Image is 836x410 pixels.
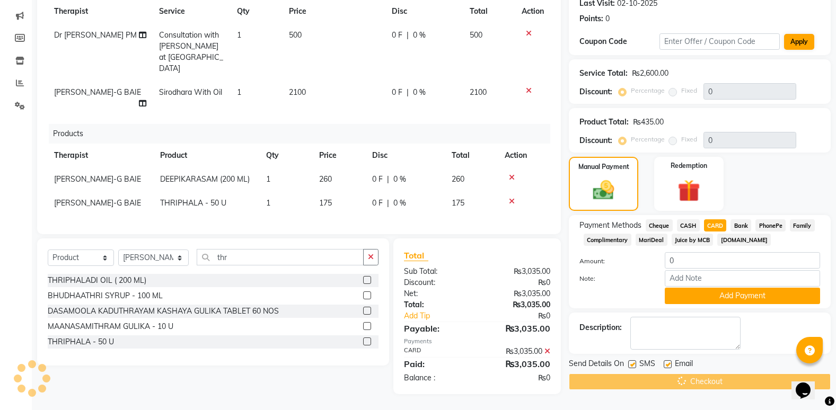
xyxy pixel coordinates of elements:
[672,234,714,246] span: Juice by MCB
[154,144,260,167] th: Product
[477,358,558,370] div: ₨3,035.00
[477,322,558,335] div: ₨3,035.00
[319,198,332,208] span: 175
[477,277,558,288] div: ₨0
[646,219,673,231] span: Cheque
[48,144,154,167] th: Therapist
[631,135,665,144] label: Percentage
[631,86,665,95] label: Percentage
[490,310,558,322] div: ₨0
[665,252,820,269] input: Amount
[704,219,727,231] span: CARD
[160,198,226,208] span: THRIPHALA - 50 U
[393,174,406,185] span: 0 %
[579,68,628,79] div: Service Total:
[159,30,223,73] span: Consultation with [PERSON_NAME] at [GEOGRAPHIC_DATA]
[636,234,667,246] span: MariDeal
[578,162,629,172] label: Manual Payment
[396,310,491,322] a: Add Tip
[48,290,163,301] div: BHUDHAATHRI SYRUP - 100 ML
[54,174,141,184] span: [PERSON_NAME]-G BAIE
[671,177,707,204] img: _gift.svg
[571,274,657,283] label: Note:
[49,124,558,144] div: Products
[48,321,173,332] div: MAANASAMITHRAM GULIKA - 10 U
[54,87,141,97] span: [PERSON_NAME]-G BAIE
[579,135,612,146] div: Discount:
[639,358,655,371] span: SMS
[579,117,629,128] div: Product Total:
[48,336,114,347] div: THRIPHALA - 50 U
[791,368,825,399] iframe: chat widget
[470,30,482,40] span: 500
[605,13,610,24] div: 0
[54,30,137,40] span: Dr [PERSON_NAME] PM
[477,266,558,277] div: ₨3,035.00
[372,174,383,185] span: 0 F
[237,87,241,97] span: 1
[396,358,477,370] div: Paid:
[266,198,270,208] span: 1
[579,86,612,97] div: Discount:
[372,198,383,209] span: 0 F
[681,86,697,95] label: Fixed
[160,174,250,184] span: DEEPIKARASAM (200 ML)
[498,144,550,167] th: Action
[396,288,477,299] div: Net:
[477,299,558,310] div: ₨3,035.00
[477,288,558,299] div: ₨3,035.00
[452,174,464,184] span: 260
[790,219,815,231] span: Family
[289,87,306,97] span: 2100
[404,250,428,261] span: Total
[477,346,558,357] div: ₨3,035.00
[470,87,487,97] span: 2100
[366,144,445,167] th: Disc
[404,337,550,346] div: Payments
[571,256,657,266] label: Amount:
[392,30,402,41] span: 0 F
[387,198,389,209] span: |
[48,306,279,317] div: DASAMOOLA KADUTHRAYAM KASHAYA GULIKA TABLET 60 NOS
[579,220,641,231] span: Payment Methods
[731,219,751,231] span: Bank
[579,36,659,47] div: Coupon Code
[717,234,771,246] span: [DOMAIN_NAME]
[445,144,498,167] th: Total
[665,288,820,304] button: Add Payment
[584,234,631,246] span: Complimentary
[677,219,700,231] span: CASH
[675,358,693,371] span: Email
[407,87,409,98] span: |
[197,249,364,265] input: Search or Scan
[569,358,624,371] span: Send Details On
[266,174,270,184] span: 1
[632,68,668,79] div: ₨2,600.00
[413,30,426,41] span: 0 %
[396,346,477,357] div: CARD
[633,117,664,128] div: ₨435.00
[289,30,302,40] span: 500
[671,161,707,171] label: Redemption
[159,87,222,97] span: Sirodhara With Oil
[755,219,786,231] span: PhonePe
[54,198,141,208] span: [PERSON_NAME]-G BAIE
[260,144,313,167] th: Qty
[396,299,477,310] div: Total:
[579,322,622,333] div: Description:
[681,135,697,144] label: Fixed
[392,87,402,98] span: 0 F
[237,30,241,40] span: 1
[407,30,409,41] span: |
[396,277,477,288] div: Discount:
[665,270,820,287] input: Add Note
[387,174,389,185] span: |
[659,33,780,50] input: Enter Offer / Coupon Code
[413,87,426,98] span: 0 %
[393,198,406,209] span: 0 %
[452,198,464,208] span: 175
[396,266,477,277] div: Sub Total:
[48,275,146,286] div: THRIPHALADI OIL ( 200 ML)
[396,372,477,384] div: Balance :
[784,34,814,50] button: Apply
